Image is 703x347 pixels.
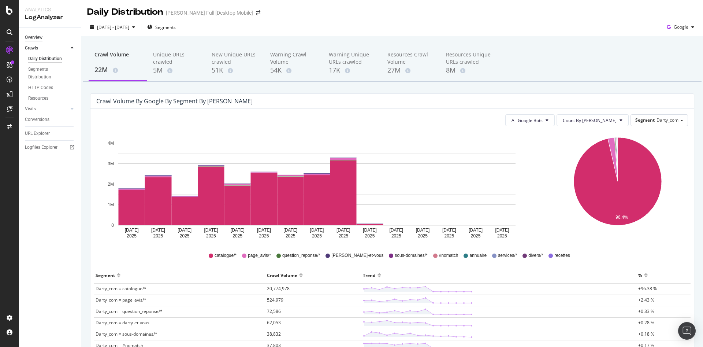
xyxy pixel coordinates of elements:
a: URL Explorer [25,130,76,137]
div: New Unique URLs crawled [212,51,258,66]
span: Segment [635,117,655,123]
text: 2025 [497,233,507,239]
button: Count By [PERSON_NAME] [557,114,629,126]
div: Resources [28,95,48,102]
text: 2025 [206,233,216,239]
button: Google [664,21,697,33]
text: 2025 [286,233,295,239]
text: [DATE] [178,228,191,233]
text: [DATE] [231,228,245,233]
text: [DATE] [442,228,456,233]
button: [DATE] - [DATE] [87,21,138,33]
span: Darty_com = page_avis/* [96,297,146,303]
text: 0 [111,223,114,228]
div: Daily Distribution [28,55,62,63]
span: Darty_com = sous-domaines/* [96,331,157,337]
div: Warning Crawl Volume [270,51,317,66]
span: recettes [554,252,570,259]
text: [DATE] [469,228,483,233]
text: [DATE] [204,228,218,233]
div: Resources Unique URLs crawled [446,51,493,66]
span: #nomatch [439,252,458,259]
div: Resources Crawl Volume [387,51,434,66]
text: 96.4% [615,215,628,220]
div: 54K [270,66,317,75]
img: logo_orange.svg [12,12,18,18]
text: [DATE] [495,228,509,233]
span: question_reponse/* [282,252,320,259]
span: Darty_com = darty-et-vous [96,320,149,326]
div: 17K [329,66,376,75]
text: [DATE] [257,228,271,233]
div: Conversions [25,116,49,123]
text: 2025 [418,233,428,239]
div: Logfiles Explorer [25,144,57,151]
span: divers/* [528,252,543,259]
span: All Google Bots [512,117,543,123]
text: 2025 [259,233,269,239]
text: 4M [108,141,114,146]
div: 27M [387,66,434,75]
div: Overview [25,34,42,41]
span: 38,832 [267,331,281,337]
a: Resources [28,95,76,102]
div: Crawls [25,44,38,52]
span: +0.33 % [638,308,654,314]
img: tab_keywords_by_traffic_grey.svg [84,43,90,48]
text: 2025 [391,233,401,239]
a: HTTP Codes [28,84,76,92]
div: arrow-right-arrow-left [256,10,260,15]
div: Domaine: [DOMAIN_NAME] [19,19,83,25]
div: Analytics [25,6,75,13]
span: +2.43 % [638,297,654,303]
img: tab_domain_overview_orange.svg [30,43,36,48]
span: Darty_com [656,117,678,123]
span: +0.18 % [638,331,654,337]
text: 2025 [153,233,163,239]
div: Open Intercom Messenger [678,322,696,340]
span: Count By Day [563,117,617,123]
text: [DATE] [416,228,430,233]
text: 2025 [338,233,348,239]
div: Crawl Volume [94,51,141,65]
div: [PERSON_NAME] Full [Desktop Mobile] [166,9,253,16]
text: [DATE] [389,228,403,233]
a: Logfiles Explorer [25,144,76,151]
text: 1M [108,202,114,207]
span: page_avis/* [248,252,271,259]
div: Trend [363,269,376,281]
text: [DATE] [283,228,297,233]
span: annuaire [469,252,487,259]
span: 62,053 [267,320,281,326]
div: URL Explorer [25,130,50,137]
span: catalogue/* [215,252,237,259]
div: Daily Distribution [87,6,163,18]
span: 20,774,978 [267,285,290,292]
div: Warning Unique URLs crawled [329,51,376,66]
img: website_grey.svg [12,19,18,25]
text: 2025 [444,233,454,239]
text: [DATE] [336,228,350,233]
div: Segment [96,269,115,281]
div: 5M [153,66,200,75]
a: Overview [25,34,76,41]
div: 22M [94,65,141,75]
svg: A chart. [96,132,538,242]
a: Crawls [25,44,68,52]
div: v 4.0.25 [21,12,36,18]
div: Visits [25,105,36,113]
a: Visits [25,105,68,113]
div: Crawl Volume by google by Segment by [PERSON_NAME] [96,97,253,105]
div: Segments Distribution [28,66,69,81]
text: [DATE] [310,228,324,233]
span: 72,586 [267,308,281,314]
text: 2025 [180,233,190,239]
text: 2M [108,182,114,187]
text: [DATE] [151,228,165,233]
span: 524,979 [267,297,283,303]
div: Mots-clés [92,43,111,48]
div: % [638,269,642,281]
span: Darty_com = question_reponse/* [96,308,163,314]
text: 2025 [312,233,322,239]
